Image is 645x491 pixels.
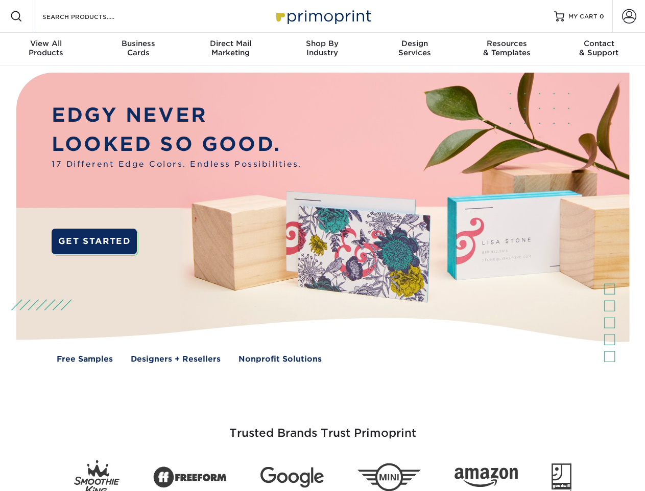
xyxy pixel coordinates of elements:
span: Contact [553,39,645,48]
a: Free Samples [57,353,113,365]
a: Contact& Support [553,33,645,65]
div: Services [369,39,461,57]
div: & Templates [461,39,553,57]
img: Primoprint [272,5,374,27]
a: BusinessCards [92,33,184,65]
span: 17 Different Edge Colors. Endless Possibilities. [52,159,302,170]
a: Shop ByIndustry [276,33,368,65]
h3: Trusted Brands Trust Primoprint [24,402,622,452]
span: MY CART [568,12,598,21]
img: Amazon [455,468,518,487]
img: Google [260,467,324,488]
div: & Support [553,39,645,57]
span: Shop By [276,39,368,48]
span: Direct Mail [184,39,276,48]
div: Industry [276,39,368,57]
a: DesignServices [369,33,461,65]
a: Nonprofit Solutions [238,353,322,365]
a: Designers + Resellers [131,353,221,365]
div: Marketing [184,39,276,57]
span: 0 [600,13,604,20]
span: Design [369,39,461,48]
a: Direct MailMarketing [184,33,276,65]
span: Business [92,39,184,48]
input: SEARCH PRODUCTS..... [41,10,141,23]
p: LOOKED SO GOOD. [52,130,302,159]
span: Resources [461,39,553,48]
a: GET STARTED [52,229,137,254]
a: Resources& Templates [461,33,553,65]
img: Goodwill [552,463,571,491]
p: EDGY NEVER [52,101,302,130]
div: Cards [92,39,184,57]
